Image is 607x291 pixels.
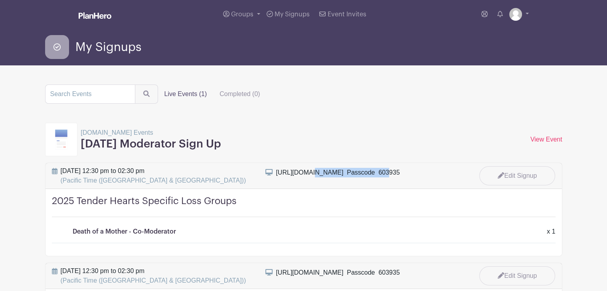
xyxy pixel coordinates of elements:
[213,86,266,102] label: Completed (0)
[276,268,399,277] div: [URL][DOMAIN_NAME] Passcode 603935
[328,11,366,18] span: Event Invites
[75,41,141,54] span: My Signups
[61,266,246,285] span: [DATE] 12:30 pm to 02:30 pm
[81,128,221,138] p: [DOMAIN_NAME] Events
[275,11,310,18] span: My Signups
[73,227,176,236] p: Death of a Mother - Co-Moderator
[61,166,246,185] span: [DATE] 12:30 pm to 02:30 pm
[55,130,68,149] img: template8-d2dae5b8de0da6f0ac87aa49e69f22b9ae199b7e7a6af266910991586ce3ec38.svg
[81,138,221,151] h3: [DATE] Moderator Sign Up
[479,266,555,285] a: Edit Signup
[509,8,522,21] img: default-ce2991bfa6775e67f084385cd625a349d9dcbb7a52a09fb2fda1e96e2d18dcdb.png
[231,11,253,18] span: Groups
[479,166,555,185] a: Edit Signup
[61,177,246,184] span: (Pacific Time ([GEOGRAPHIC_DATA] & [GEOGRAPHIC_DATA]))
[158,86,267,102] div: filters
[52,195,556,217] h4: 2025 Tender Hearts Specific Loss Groups
[45,85,135,104] input: Search Events
[158,86,214,102] label: Live Events (1)
[276,168,399,177] div: [URL][DOMAIN_NAME] Passcode 603935
[530,136,562,143] a: View Event
[542,227,560,236] div: x 1
[61,277,246,284] span: (Pacific Time ([GEOGRAPHIC_DATA] & [GEOGRAPHIC_DATA]))
[79,12,111,19] img: logo_white-6c42ec7e38ccf1d336a20a19083b03d10ae64f83f12c07503d8b9e83406b4c7d.svg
